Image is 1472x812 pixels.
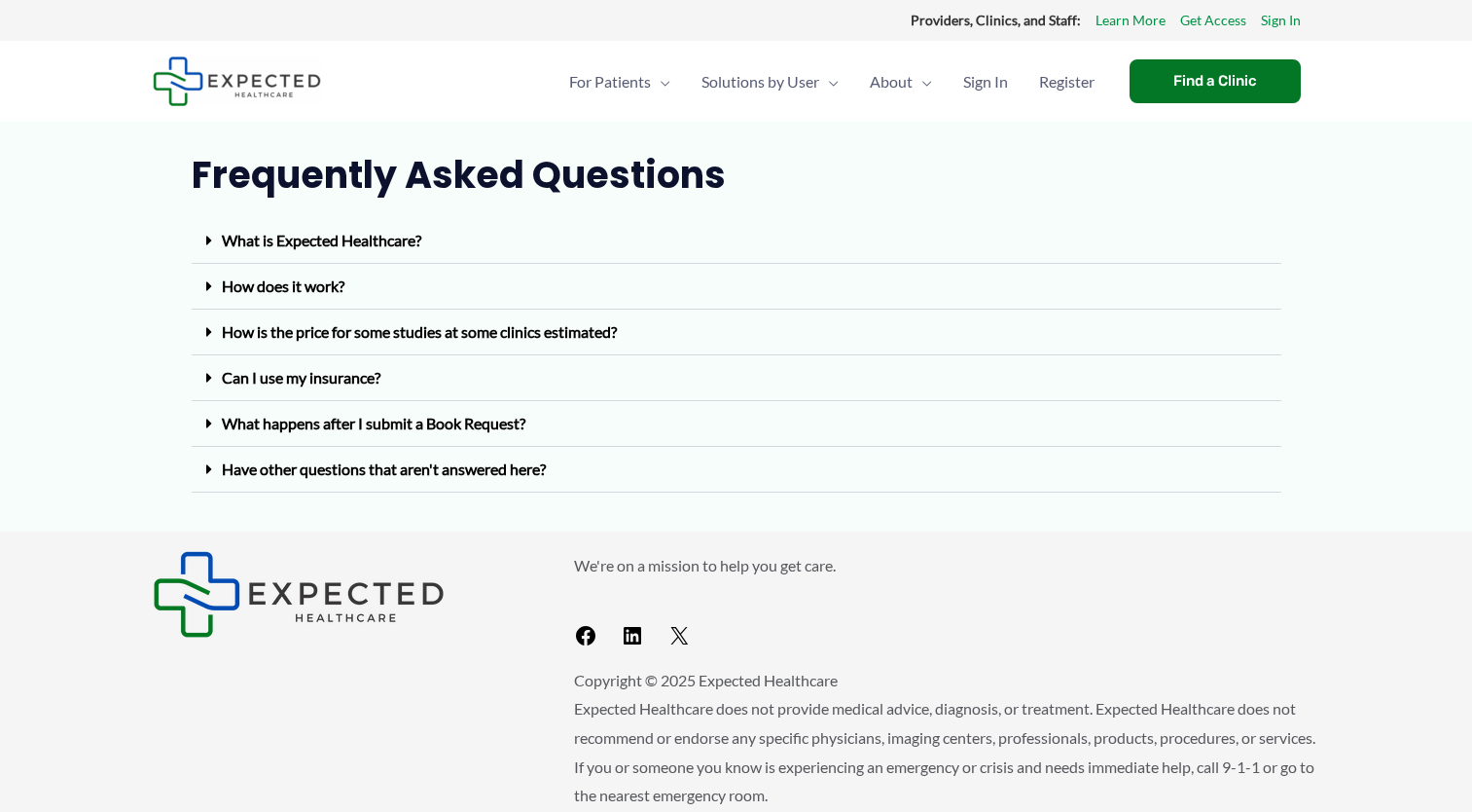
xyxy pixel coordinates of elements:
span: Expected Healthcare does not provide medical advice, diagnosis, or treatment. Expected Healthcare... [574,699,1315,804]
a: Find a Clinic [1130,59,1301,103]
aside: Footer Widget 1 [153,551,525,638]
aside: Footer Widget 2 [574,551,1320,655]
a: How is the price for some studies at some clinics estimated? [222,322,617,341]
a: Can I use my insurance? [222,368,380,387]
span: Register [1039,48,1095,116]
a: Sign In [1261,8,1301,33]
span: For Patients [569,48,651,116]
strong: Providers, Clinics, and Staff: [911,12,1081,28]
h2: Frequently Asked Questions [192,151,1281,199]
a: For PatientsMenu Toggle [554,48,686,116]
a: Learn More [1095,8,1166,33]
p: We're on a mission to help you get care. [574,551,1320,580]
a: Solutions by UserMenu Toggle [686,48,854,116]
a: Register [1023,48,1110,116]
a: Sign In [948,48,1023,116]
div: Can I use my insurance? [192,355,1281,401]
div: How is the price for some studies at some clinics estimated? [192,310,1281,355]
img: Expected Healthcare Logo - side, dark font, small [153,551,445,638]
span: Sign In [963,48,1008,116]
div: What happens after I submit a Book Request? [192,401,1281,447]
nav: Primary Site Navigation [554,48,1110,116]
a: AboutMenu Toggle [854,48,948,116]
a: Get Access [1180,8,1246,33]
div: What is Expected Healthcare? [192,218,1281,264]
span: Menu Toggle [819,48,839,116]
a: How does it work? [222,277,344,295]
div: Have other questions that aren't answered here? [192,447,1281,493]
span: Copyright © 2025 Expected Healthcare [574,671,838,689]
a: Have other questions that aren't answered here? [222,460,546,478]
span: About [870,48,913,116]
img: Expected Healthcare Logo - side, dark font, small [153,56,321,106]
span: Solutions by User [701,48,819,116]
span: Menu Toggle [651,48,670,116]
a: What happens after I submit a Book Request? [222,414,525,432]
a: What is Expected Healthcare? [222,231,421,249]
div: How does it work? [192,264,1281,310]
span: Menu Toggle [913,48,932,116]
